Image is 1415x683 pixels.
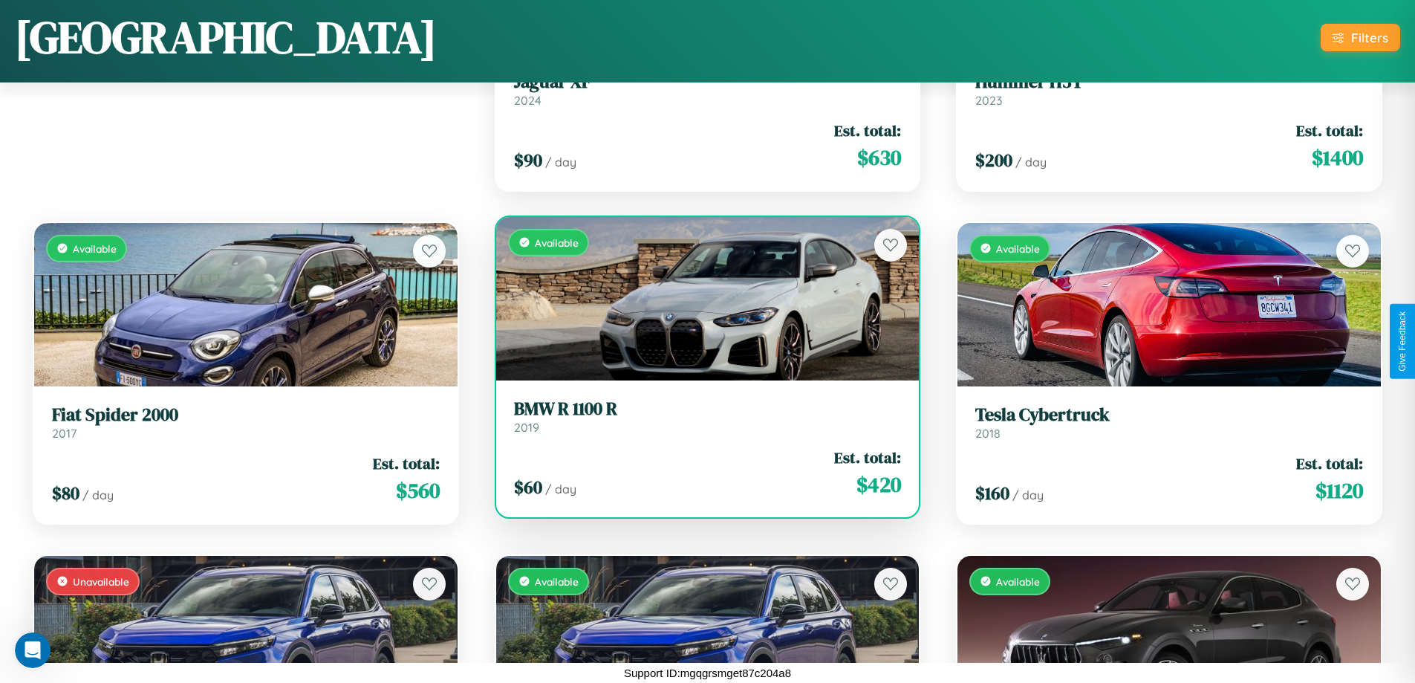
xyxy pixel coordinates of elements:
[373,453,440,474] span: Est. total:
[975,404,1363,426] h3: Tesla Cybertruck
[975,404,1363,441] a: Tesla Cybertruck2018
[514,398,902,435] a: BMW R 1100 R2019
[1296,120,1363,141] span: Est. total:
[535,575,579,588] span: Available
[396,476,440,505] span: $ 560
[834,447,901,468] span: Est. total:
[1397,311,1408,372] div: Give Feedback
[1351,30,1388,45] div: Filters
[535,236,579,249] span: Available
[73,242,117,255] span: Available
[975,481,1009,505] span: $ 160
[514,475,542,499] span: $ 60
[15,632,51,668] iframe: Intercom live chat
[514,93,541,108] span: 2024
[52,404,440,426] h3: Fiat Spider 2000
[514,398,902,420] h3: BMW R 1100 R
[975,148,1012,172] span: $ 200
[15,7,437,68] h1: [GEOGRAPHIC_DATA]
[52,404,440,441] a: Fiat Spider 20002017
[996,242,1040,255] span: Available
[514,420,539,435] span: 2019
[73,575,129,588] span: Unavailable
[52,426,77,441] span: 2017
[1296,453,1363,474] span: Est. total:
[1315,476,1363,505] span: $ 1120
[975,71,1363,93] h3: Hummer H3T
[82,488,114,502] span: / day
[1312,143,1363,172] span: $ 1400
[996,575,1040,588] span: Available
[514,148,542,172] span: $ 90
[975,93,1002,108] span: 2023
[834,120,901,141] span: Est. total:
[514,71,902,108] a: Jaguar XF2024
[1321,24,1400,51] button: Filters
[545,482,576,496] span: / day
[545,155,576,169] span: / day
[1015,155,1047,169] span: / day
[52,481,79,505] span: $ 80
[514,71,902,93] h3: Jaguar XF
[975,426,1001,441] span: 2018
[856,470,901,499] span: $ 420
[975,71,1363,108] a: Hummer H3T2023
[857,143,901,172] span: $ 630
[1012,488,1044,502] span: / day
[624,663,791,683] p: Support ID: mgqgrsmget87c204a8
